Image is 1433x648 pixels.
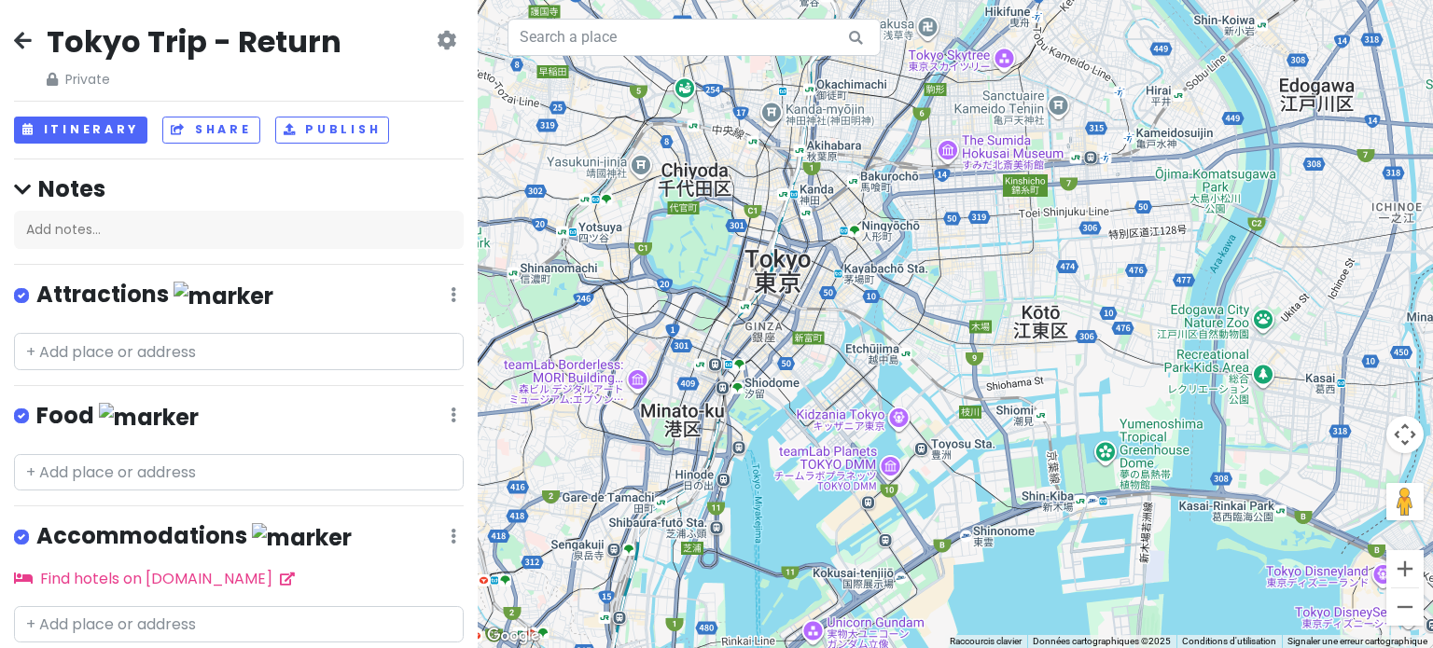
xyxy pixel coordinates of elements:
button: Faites glisser Pegman sur la carte pour ouvrir Street View [1386,483,1424,520]
button: Zoom avant [1386,550,1424,587]
h4: Notes [14,174,464,203]
span: Private [47,69,341,90]
input: + Add place or address [14,606,464,643]
img: marker [99,403,199,432]
input: Search a place [508,19,881,56]
button: Itinerary [14,117,147,144]
input: + Add place or address [14,333,464,370]
button: Raccourcis clavier [950,635,1022,648]
span: Données cartographiques ©2025 [1033,636,1171,646]
h4: Accommodations [36,521,352,552]
div: Add notes... [14,211,464,250]
h2: Tokyo Trip - Return [47,22,341,62]
h4: Attractions [36,280,273,310]
input: + Add place or address [14,454,464,491]
img: marker [174,282,273,310]
button: Share [162,117,259,144]
a: Signaler une erreur cartographique [1287,636,1427,646]
a: Find hotels on [DOMAIN_NAME] [14,568,295,589]
h4: Food [36,401,199,432]
button: Commandes de la caméra de la carte [1386,416,1424,453]
img: Google [482,624,544,648]
a: Ouvrir cette zone dans Google Maps (dans une nouvelle fenêtre) [482,624,544,648]
img: marker [252,523,352,552]
button: Zoom arrière [1386,588,1424,626]
button: Publish [275,117,390,144]
a: Conditions d'utilisation (s'ouvre dans un nouvel onglet) [1182,636,1276,646]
